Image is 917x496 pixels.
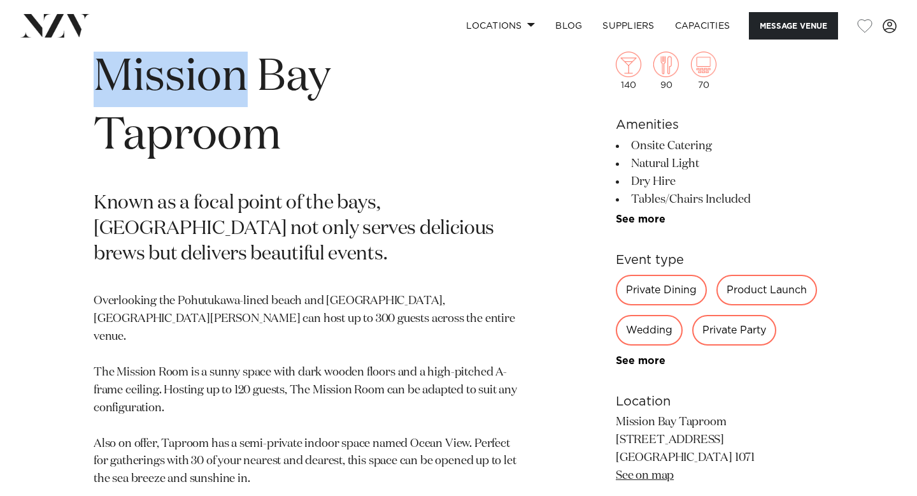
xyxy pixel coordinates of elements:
img: nzv-logo.png [20,14,90,37]
p: Mission Bay Taproom [STREET_ADDRESS] [GEOGRAPHIC_DATA] 1071 [616,414,823,485]
h1: Mission Bay Taproom [94,48,525,166]
button: Message Venue [749,12,838,40]
a: Capacities [665,12,741,40]
div: 140 [616,52,641,90]
h6: Event type [616,251,823,270]
a: See on map [616,470,674,481]
div: 90 [653,52,679,90]
a: Locations [456,12,545,40]
div: Private Party [692,315,776,346]
h6: Location [616,392,823,411]
div: Private Dining [616,275,707,305]
div: Wedding [616,315,683,346]
h6: Amenities [616,115,823,135]
li: Onsite Catering [616,137,823,155]
p: Known as a focal point of the bays, [GEOGRAPHIC_DATA] not only serves delicious brews but deliver... [94,191,525,268]
li: Dry Hire [616,173,823,191]
div: 70 [691,52,716,90]
a: BLOG [545,12,592,40]
img: cocktail.png [616,52,641,77]
li: Natural Light [616,155,823,173]
a: SUPPLIERS [592,12,664,40]
div: Product Launch [716,275,817,305]
li: Tables/Chairs Included [616,191,823,208]
img: dining.png [653,52,679,77]
img: theatre.png [691,52,716,77]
